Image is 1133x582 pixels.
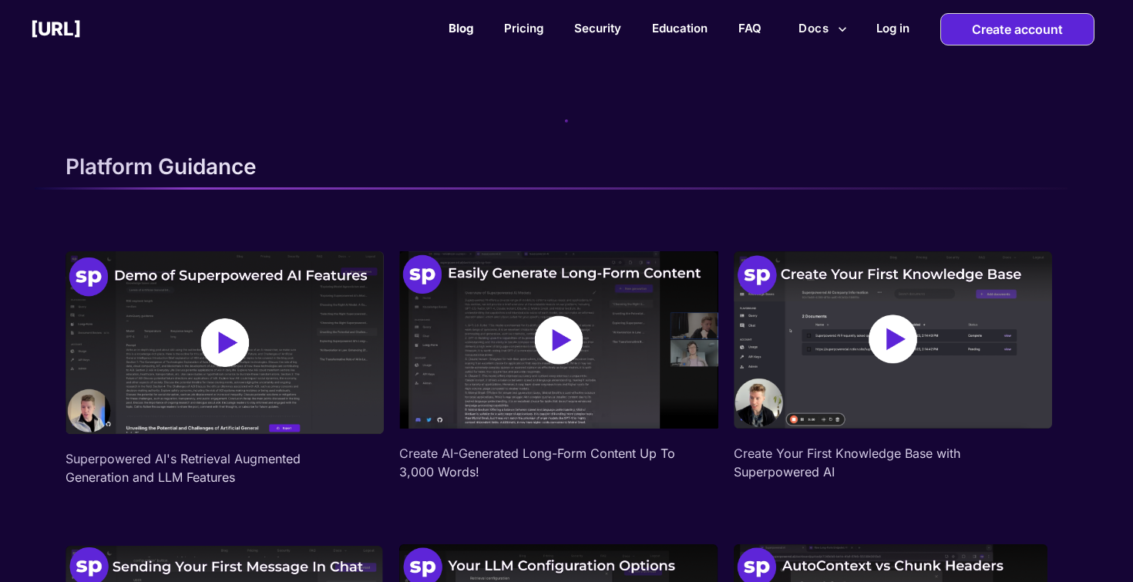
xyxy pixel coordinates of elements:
p: Platform Guidance [66,153,257,180]
img: create-kb-screenshot.4c22463c9df207f46ad3.png [734,251,1052,429]
h2: [URL] [31,18,81,40]
img: demo-sp-features.529b17b139302db51e3a.png [66,251,384,434]
img: long-form-screenshot.8b8906ab07f89dc88b16.png [399,251,718,429]
p: Create AI-Generated Long-Form Content Up To 3,000 Words! [399,444,718,481]
a: Blog [449,21,473,35]
a: Education [652,21,708,35]
a: Security [574,21,621,35]
a: FAQ [738,21,761,35]
p: Superpowered AI's Retrieval Augmented Generation and LLM Features [66,449,384,486]
p: Create Your First Knowledge Base with Superpowered AI [734,444,1052,481]
p: Create account [972,14,1063,45]
button: more [792,14,853,43]
h2: Log in [876,21,909,35]
a: Pricing [504,21,543,35]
